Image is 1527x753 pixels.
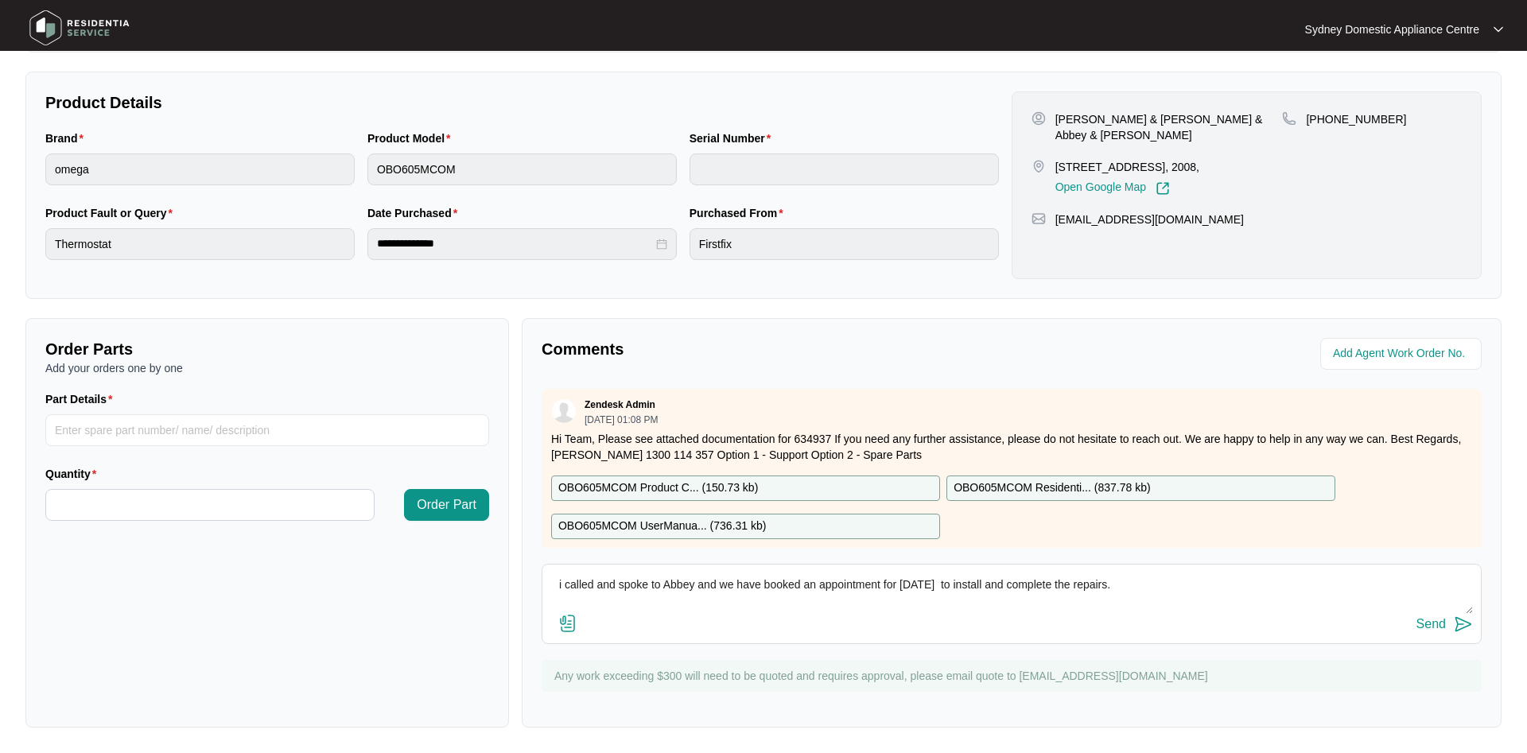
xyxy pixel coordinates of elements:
img: Link-External [1156,181,1170,196]
label: Brand [45,130,90,146]
textarea: i called and spoke to Abbey and we have booked an appointment for [DATE] to install and complete ... [550,573,1473,614]
label: Quantity [45,466,103,482]
input: Serial Number [690,153,999,185]
label: Date Purchased [367,205,464,221]
button: Order Part [404,489,489,521]
label: Part Details [45,391,119,407]
p: OBO605MCOM Residenti... ( 837.78 kb ) [954,479,1150,497]
p: [PERSON_NAME] & [PERSON_NAME] & Abbey & [PERSON_NAME] [1055,111,1283,143]
img: send-icon.svg [1454,615,1473,634]
input: Product Fault or Query [45,228,355,260]
img: map-pin [1032,159,1046,173]
img: user-pin [1032,111,1046,126]
p: Add your orders one by one [45,360,489,376]
input: Brand [45,153,355,185]
p: [STREET_ADDRESS], 2008, [1055,159,1199,175]
img: map-pin [1032,212,1046,226]
input: Add Agent Work Order No. [1333,344,1472,363]
p: Order Parts [45,338,489,360]
input: Purchased From [690,228,999,260]
img: dropdown arrow [1494,25,1503,33]
p: Comments [542,338,1001,360]
p: [EMAIL_ADDRESS][DOMAIN_NAME] [1055,212,1244,227]
div: Send [1416,617,1446,631]
img: map-pin [1282,111,1296,126]
p: OBO605MCOM UserManua... ( 736.31 kb ) [558,518,766,535]
label: Product Model [367,130,457,146]
a: Open Google Map [1055,181,1170,196]
input: Product Model [367,153,677,185]
button: Send [1416,614,1473,635]
img: residentia service logo [24,4,135,52]
p: Any work exceeding $300 will need to be quoted and requires approval, please email quote to [EMAI... [554,668,1474,684]
img: file-attachment-doc.svg [558,614,577,633]
p: OBO605MCOM Product C... ( 150.73 kb ) [558,479,758,497]
span: Order Part [417,495,476,514]
p: Sydney Domestic Appliance Centre [1305,21,1479,37]
label: Purchased From [690,205,790,221]
label: Serial Number [690,130,777,146]
img: user.svg [552,399,576,423]
p: Hi Team, Please see attached documentation for 634937 If you need any further assistance, please ... [551,431,1472,463]
input: Part Details [45,414,489,446]
p: [PHONE_NUMBER] [1306,111,1406,127]
label: Product Fault or Query [45,205,179,221]
input: Date Purchased [377,235,653,252]
p: Zendesk Admin [585,398,655,411]
p: Product Details [45,91,999,114]
p: [DATE] 01:08 PM [585,415,658,425]
input: Quantity [46,490,374,520]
